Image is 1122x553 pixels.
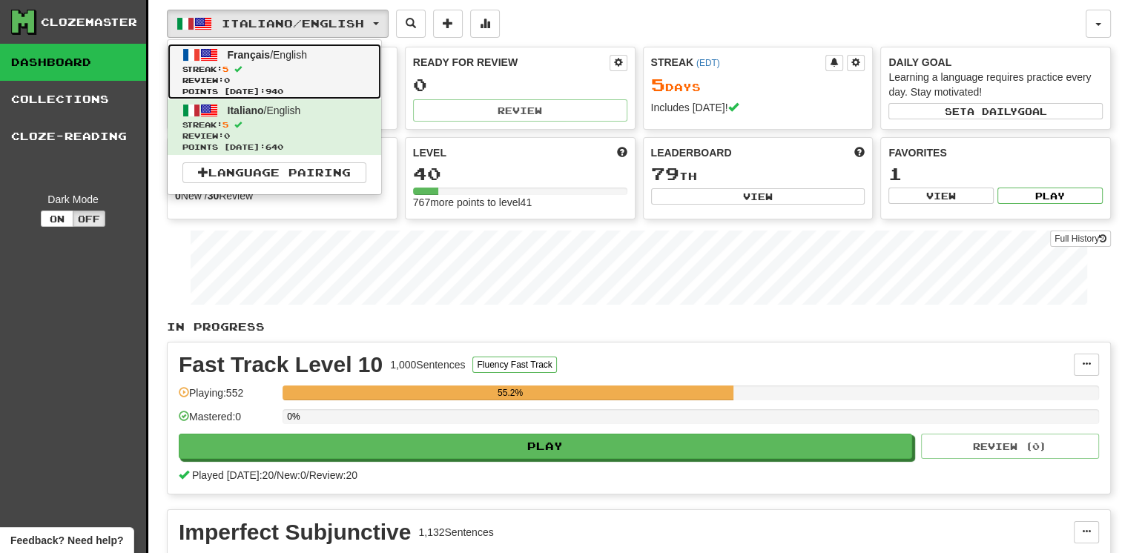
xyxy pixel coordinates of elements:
span: Level [413,145,446,160]
div: 1,132 Sentences [418,525,493,540]
span: Italiano / English [222,17,364,30]
span: Leaderboard [651,145,732,160]
button: View [888,188,994,204]
button: Italiano/English [167,10,389,38]
a: Français/EnglishStreak:5 Review:0Points [DATE]:940 [168,44,381,99]
a: Italiano/EnglishStreak:5 Review:0Points [DATE]:640 [168,99,381,155]
div: Ready for Review [413,55,610,70]
button: Fluency Fast Track [472,357,556,373]
div: Playing: 552 [179,385,275,410]
span: Points [DATE]: 640 [182,142,366,153]
div: Clozemaster [41,15,137,30]
button: Review [413,99,627,122]
div: New / Review [175,188,389,203]
span: 5 [222,120,228,129]
button: More stats [470,10,500,38]
span: Points [DATE]: 940 [182,86,366,97]
span: / [274,469,277,481]
span: Italiano [228,105,264,116]
div: Day s [651,76,865,95]
strong: 0 [175,190,181,202]
span: 79 [651,163,679,184]
span: Played [DATE]: 20 [192,469,274,481]
span: Score more points to level up [617,145,627,160]
button: Review (0) [921,434,1099,459]
div: 767 more points to level 41 [413,195,627,210]
div: Includes [DATE]! [651,100,865,115]
div: 40 [413,165,627,183]
span: 5 [222,64,228,73]
div: Favorites [888,145,1103,160]
span: / [306,469,309,481]
div: 1,000 Sentences [390,357,465,372]
a: Full History [1050,231,1111,247]
a: Language Pairing [182,162,366,183]
span: Review: 20 [309,469,357,481]
div: Streak [651,55,826,70]
span: This week in points, UTC [854,145,865,160]
span: Streak: [182,119,366,130]
a: (EDT) [696,58,720,68]
div: 55.2% [287,385,733,400]
span: New: 0 [277,469,306,481]
span: Français [228,49,271,61]
div: Dark Mode [11,192,135,207]
button: Search sentences [396,10,426,38]
div: 0 [413,76,627,94]
button: View [651,188,865,205]
div: Fast Track Level 10 [179,354,383,376]
div: Imperfect Subjunctive [179,521,411,543]
strong: 30 [208,190,220,202]
div: Daily Goal [888,55,1103,70]
span: Open feedback widget [10,533,123,548]
span: / English [228,105,301,116]
span: 5 [651,74,665,95]
div: Learning a language requires practice every day. Stay motivated! [888,70,1103,99]
span: / English [228,49,307,61]
button: Off [73,211,105,227]
button: Add sentence to collection [433,10,463,38]
div: th [651,165,865,184]
span: Review: 0 [182,75,366,86]
button: On [41,211,73,227]
span: Streak: [182,64,366,75]
button: Seta dailygoal [888,103,1103,119]
div: 1 [888,165,1103,183]
span: Review: 0 [182,130,366,142]
button: Play [179,434,912,459]
p: In Progress [167,319,1111,334]
span: a daily [967,106,1017,116]
div: Mastered: 0 [179,409,275,434]
button: Play [997,188,1103,204]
